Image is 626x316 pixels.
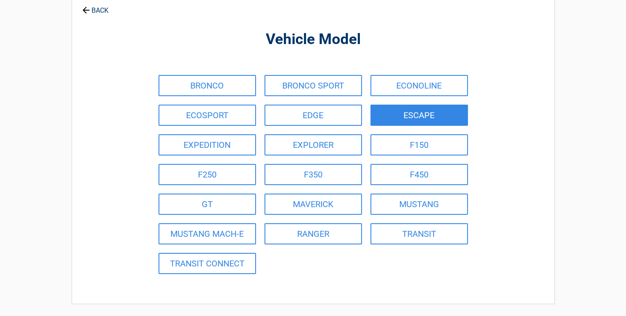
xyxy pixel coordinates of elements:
[264,75,362,96] a: BRONCO SPORT
[159,134,256,155] a: EXPEDITION
[264,164,362,185] a: F350
[159,75,256,96] a: BRONCO
[370,75,468,96] a: ECONOLINE
[159,194,256,215] a: GT
[159,164,256,185] a: F250
[159,223,256,244] a: MUSTANG MACH-E
[370,105,468,126] a: ESCAPE
[264,194,362,215] a: MAVERICK
[264,223,362,244] a: RANGER
[370,194,468,215] a: MUSTANG
[159,253,256,274] a: TRANSIT CONNECT
[370,164,468,185] a: F450
[264,105,362,126] a: EDGE
[264,134,362,155] a: EXPLORER
[159,105,256,126] a: ECOSPORT
[370,134,468,155] a: F150
[119,30,508,50] h2: Vehicle Model
[370,223,468,244] a: TRANSIT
